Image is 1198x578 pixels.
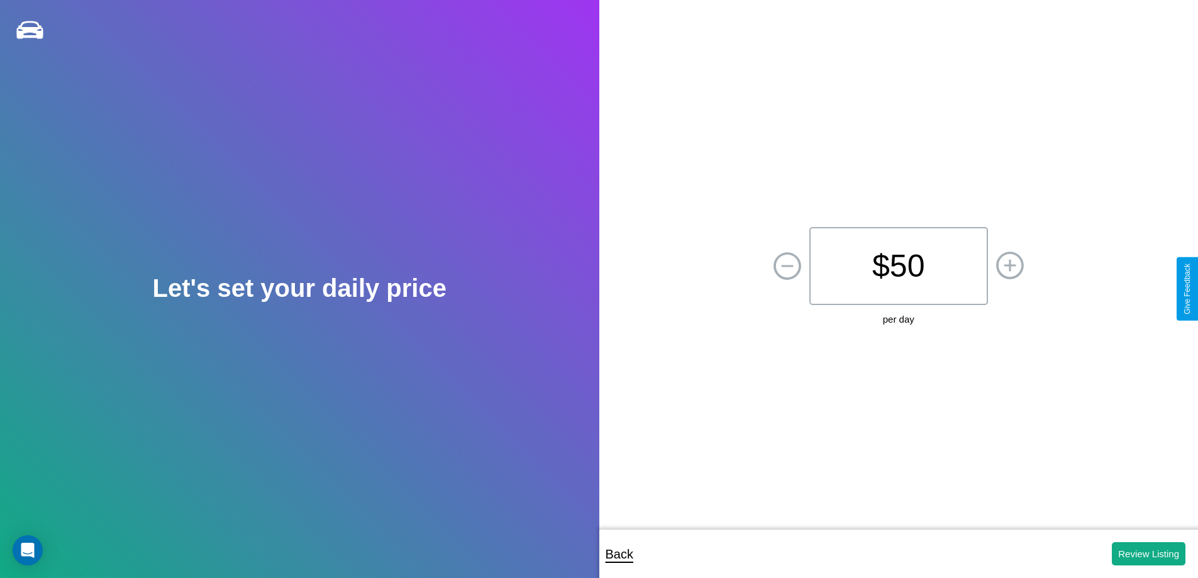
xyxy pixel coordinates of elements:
h2: Let's set your daily price [153,274,446,303]
div: Open Intercom Messenger [13,535,43,565]
p: $ 50 [809,227,988,305]
button: Review Listing [1112,542,1185,565]
div: Give Feedback [1183,264,1192,314]
p: per day [883,311,914,328]
p: Back [606,543,633,565]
